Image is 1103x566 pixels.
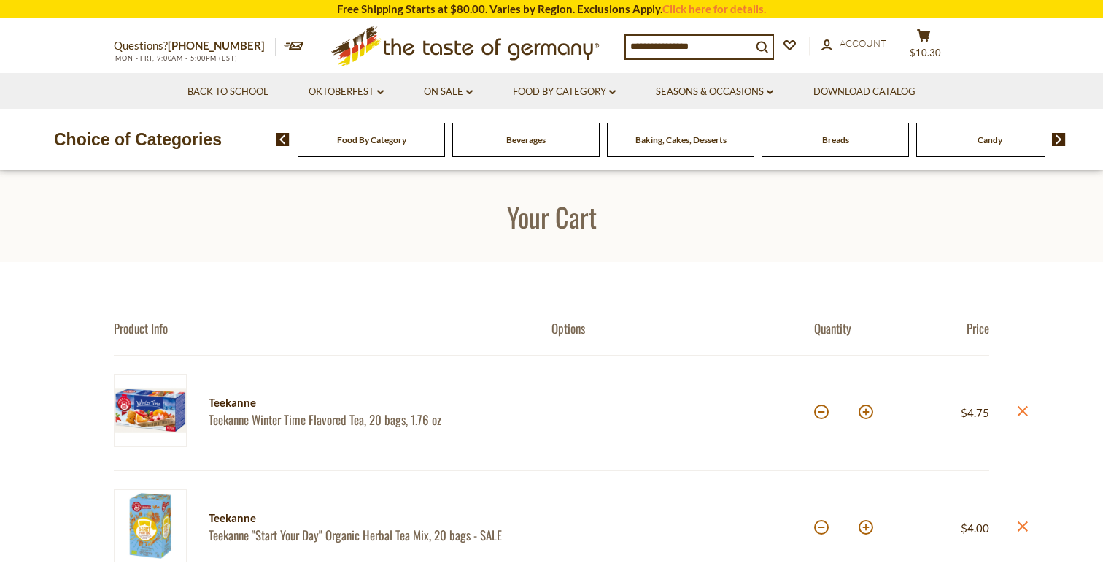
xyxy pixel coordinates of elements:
a: Seasons & Occasions [656,84,773,100]
p: Questions? [114,37,276,56]
img: next arrow [1052,133,1066,146]
a: Back to School [187,84,268,100]
img: previous arrow [276,133,290,146]
span: $4.75 [961,406,989,419]
a: Food By Category [513,84,616,100]
span: $10.30 [910,47,941,58]
div: Options [551,321,814,336]
a: Baking, Cakes, Desserts [635,134,727,145]
div: Teekanne [209,394,526,412]
a: Click here for details. [662,2,766,15]
button: $10.30 [902,28,945,65]
div: Teekanne [209,509,526,527]
a: Teekanne Winter Time Flavored Tea, 20 bags, 1.76 oz [209,412,526,427]
div: Price [902,321,989,336]
a: Beverages [506,134,546,145]
a: Teekanne "Start Your Day" Organic Herbal Tea Mix, 20 bags - SALE [209,527,526,543]
a: Download Catalog [813,84,916,100]
img: Teekanne "Start Your Day" Organic Herbal Tea Mix, 20 bags - SALE [114,489,187,562]
a: Oktoberfest [309,84,384,100]
a: On Sale [424,84,473,100]
span: Account [840,37,886,49]
a: Food By Category [337,134,406,145]
span: $4.00 [961,521,989,535]
a: [PHONE_NUMBER] [168,39,265,52]
h1: Your Cart [45,200,1058,233]
a: Breads [822,134,849,145]
div: Product Info [114,321,551,336]
a: Candy [978,134,1002,145]
a: Account [821,36,886,52]
div: Quantity [814,321,902,336]
img: Teekanne Winter Time Flavored Tea, 20 bags, 1.76 oz [114,374,187,447]
span: MON - FRI, 9:00AM - 5:00PM (EST) [114,54,238,62]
